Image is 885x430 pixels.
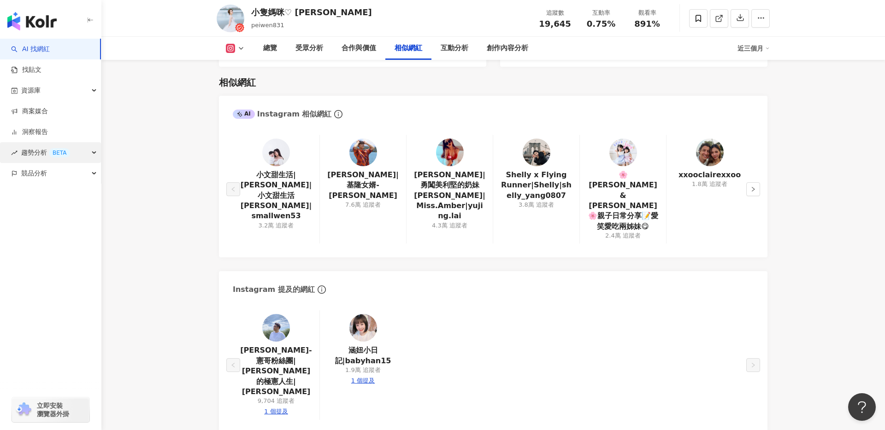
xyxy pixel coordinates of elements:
button: right [746,358,760,372]
a: KOL Avatar [609,139,637,170]
div: 3.2萬 追蹤者 [259,221,294,230]
div: 合作與價值 [342,43,376,54]
img: KOL Avatar [217,5,244,32]
iframe: Help Scout Beacon - Open [848,393,876,421]
div: 互動率 [584,8,619,17]
a: chrome extension立即安裝 瀏覽器外掛 [12,397,89,422]
a: [PERSON_NAME]-憲哥粉絲團|[PERSON_NAME]的極憲人生|[PERSON_NAME] [240,345,312,397]
div: 3.8萬 追蹤者 [519,201,554,209]
img: logo [7,12,57,30]
a: 小文甜生活|[PERSON_NAME]|小文甜生活 [PERSON_NAME]|smallwen53 [240,170,312,221]
a: KOL Avatar [262,314,290,345]
button: left [226,182,240,196]
a: [PERSON_NAME]|基隆女婿-[PERSON_NAME] [327,170,399,201]
a: KOL Avatar [523,139,550,170]
img: KOL Avatar [609,139,637,166]
div: 1 個提及 [264,407,288,416]
img: KOL Avatar [262,314,290,342]
button: left [226,358,240,372]
a: 洞察報告 [11,128,48,137]
div: 相似網紅 [219,76,256,89]
div: 相似網紅 [395,43,422,54]
a: xxooclairexxoo [678,170,741,180]
span: 立即安裝 瀏覽器外掛 [37,401,69,418]
div: 近三個月 [737,41,770,56]
a: 涵妞小日記|babyhan15 [327,345,399,366]
img: KOL Avatar [349,314,377,342]
span: 19,645 [539,19,571,29]
img: KOL Avatar [523,139,550,166]
a: KOL Avatar [349,314,377,345]
div: 7.6萬 追蹤者 [345,201,381,209]
div: BETA [49,148,70,157]
a: KOL Avatar [349,139,377,170]
img: KOL Avatar [436,139,464,166]
span: info-circle [316,284,327,295]
img: KOL Avatar [696,139,724,166]
a: KOL Avatar [262,139,290,170]
a: [PERSON_NAME]|勇闖美利堅的奶妹[PERSON_NAME]|Miss.Amber|yujing.lai [414,170,485,221]
a: 🌸[PERSON_NAME] & [PERSON_NAME]🌸親子日常分享📝愛笑愛吃兩姊妹😋 [587,170,659,232]
img: chrome extension [15,402,33,417]
div: 1.9萬 追蹤者 [345,366,381,374]
a: 商案媒合 [11,107,48,116]
div: 觀看率 [630,8,665,17]
a: searchAI 找網紅 [11,45,50,54]
a: 找貼文 [11,65,41,75]
img: KOL Avatar [349,139,377,166]
span: right [750,186,756,192]
span: 競品分析 [21,163,47,184]
span: peiwen831 [251,22,284,29]
span: 891% [634,19,660,29]
div: Instagram 提及的網紅 [233,285,315,295]
span: 資源庫 [21,80,41,101]
div: 追蹤數 [537,8,572,17]
div: AI [233,110,255,119]
div: 1.8萬 追蹤者 [692,180,727,188]
span: 趨勢分析 [21,142,70,163]
div: 總覽 [263,43,277,54]
div: 9,704 追蹤者 [258,397,295,405]
div: 受眾分析 [295,43,323,54]
div: Instagram 相似網紅 [233,109,331,119]
div: 互動分析 [441,43,468,54]
div: 4.3萬 追蹤者 [432,221,467,230]
a: KOL Avatar [436,139,464,170]
div: 2.4萬 追蹤者 [605,232,641,240]
div: 創作內容分析 [487,43,528,54]
div: 小隻媽咪♡ [PERSON_NAME] [251,6,372,18]
span: info-circle [333,109,344,120]
span: 0.75% [587,19,615,29]
div: 1 個提及 [351,377,375,385]
a: KOL Avatar [696,139,724,170]
img: KOL Avatar [262,139,290,166]
button: right [746,182,760,196]
span: rise [11,150,18,156]
a: Shelly x Flying Runner|Shelly|shelly_yang0807 [501,170,572,201]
